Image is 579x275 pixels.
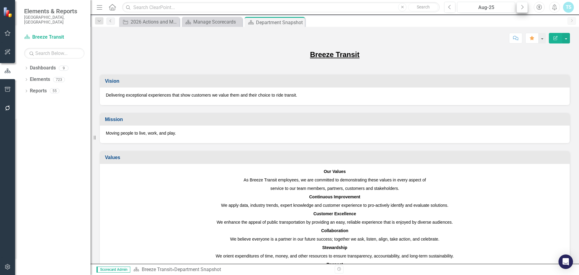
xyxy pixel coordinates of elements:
div: Department Snapshot [256,19,303,26]
span: Scorecard Admin [96,267,130,273]
div: Aug-25 [459,4,513,11]
strong: Continuous Improvement [309,194,360,199]
div: Department Snapshot [174,267,221,272]
span: Search [417,5,430,9]
h3: Vision [105,78,567,84]
a: 2026 Actions and Major Projects - Transit [121,18,178,26]
u: Breeze Transit [310,50,359,59]
h3: Mission [105,117,567,122]
button: Aug-25 [457,2,515,13]
p: Moving people to live, work, and play. [106,130,564,136]
span: Elements & Reports [24,8,84,15]
button: Search [408,3,438,11]
p: We apply data, industry trends, expert knowledge and customer experience to pro-actively identify... [106,201,564,209]
div: 723 [53,77,65,82]
input: Search ClearPoint... [122,2,440,13]
a: Breeze Transit [24,34,84,41]
strong: Collaboration [321,228,348,233]
a: Breeze Transit [142,267,172,272]
div: 2026 Actions and Major Projects - Transit [131,18,178,26]
p: As Breeze Transit employees, we are committed to demonstrating these values in every aspect of [106,176,564,184]
p: service to our team members, partners, customers and stakeholders. [106,184,564,193]
p: We orient expenditures of time, money, and other resources to ensure transparency, accountability... [106,252,564,260]
a: Dashboards [30,65,56,72]
p: We believe everyone is a partner in our future success; together we ask, listen, align, take acti... [106,235,564,243]
a: Manage Scorecards [183,18,241,26]
strong: Respect [327,262,343,267]
img: ClearPoint Strategy [3,6,14,18]
a: Reports [30,88,47,94]
p: We enhance the appeal of public transportation by providing an easy, reliable experience that is ... [106,218,564,226]
strong: Stewardship [322,245,347,250]
h3: Values [105,155,567,160]
strong: Customer Excellence [313,211,356,216]
div: Manage Scorecards [193,18,241,26]
button: TS [563,2,574,13]
div: 9 [59,66,68,71]
input: Search Below... [24,48,84,59]
strong: Our Values [324,169,346,174]
div: Open Intercom Messenger [558,254,573,269]
p: Delivering exceptional experiences that show customers we value them and their choice to ride tra... [106,92,564,98]
div: » [133,266,330,273]
a: Elements [30,76,50,83]
div: 55 [50,88,59,94]
small: [GEOGRAPHIC_DATA], [GEOGRAPHIC_DATA] [24,15,84,25]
